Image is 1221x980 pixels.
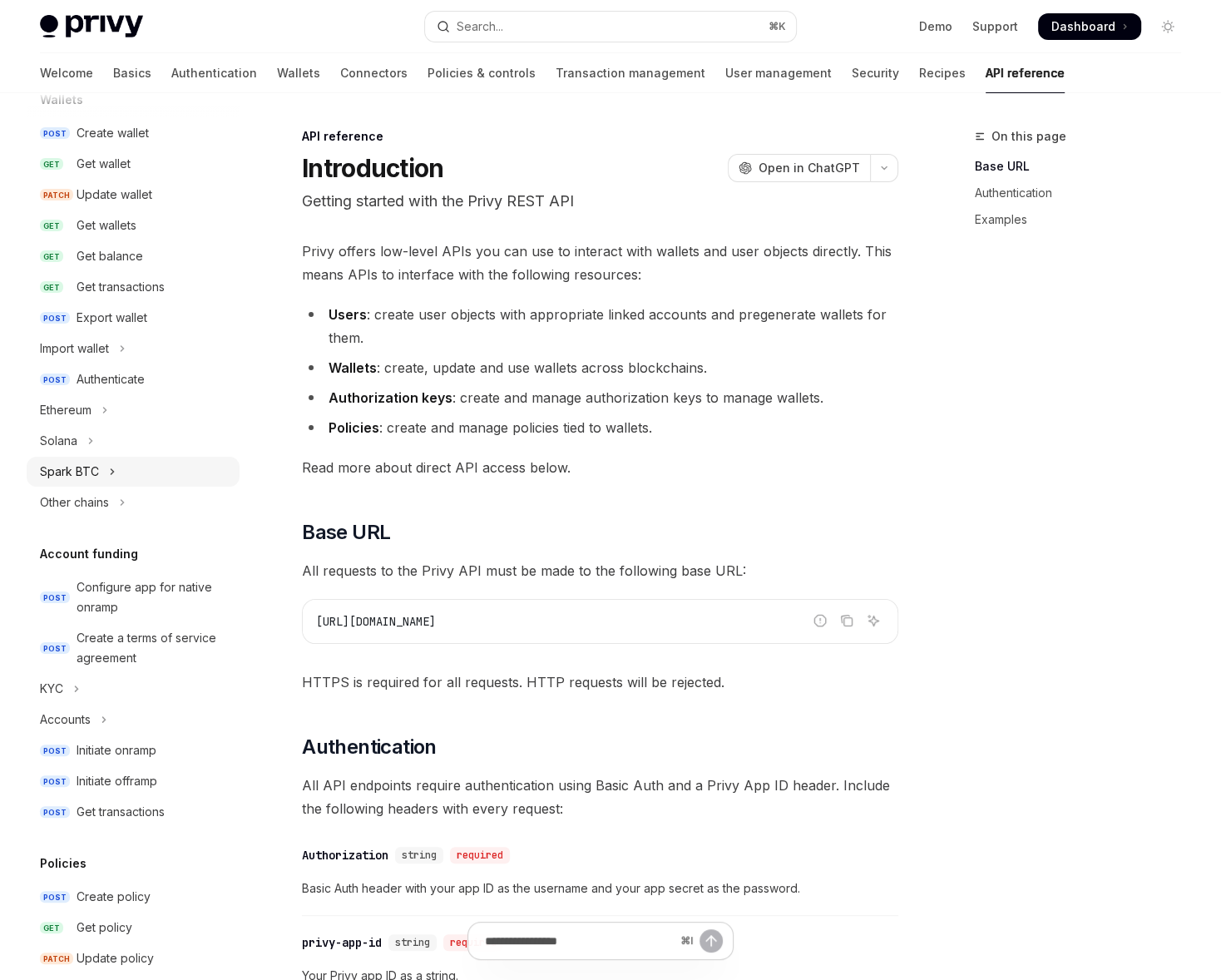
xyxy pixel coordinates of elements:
[302,879,898,898] span: Basic Auth header with your app ID as the username and your app secret as the password.
[302,519,390,546] span: Base URL
[40,312,70,324] span: POST
[77,740,156,760] div: Initiate onramp
[77,802,165,822] div: Get transactions
[171,53,257,93] a: Authentication
[27,241,240,271] a: GETGet balance
[40,339,109,359] div: Import wallet
[852,53,899,93] a: Security
[316,614,436,629] span: [URL][DOMAIN_NAME]
[277,53,320,93] a: Wallets
[302,559,898,582] span: All requests to the Privy API must be made to the following base URL:
[40,745,70,757] span: POST
[975,206,1194,233] a: Examples
[836,610,858,631] button: Copy the contents from the code block
[40,400,91,420] div: Ethereum
[77,577,230,617] div: Configure app for native onramp
[919,18,952,35] a: Demo
[27,943,240,973] a: PATCHUpdate policy
[302,190,898,213] p: Getting started with the Privy REST API
[329,419,379,436] strong: Policies
[759,160,860,176] span: Open in ChatGPT
[302,356,898,379] li: : create, update and use wallets across blockchains.
[27,210,240,240] a: GETGet wallets
[77,185,152,205] div: Update wallet
[302,734,437,760] span: Authentication
[27,488,240,517] button: Toggle Other chains section
[27,426,240,456] button: Toggle Solana section
[27,766,240,796] a: POSTInitiate offramp
[40,642,70,655] span: POST
[556,53,705,93] a: Transaction management
[77,246,143,266] div: Get balance
[1051,18,1115,35] span: Dashboard
[27,735,240,765] a: POSTInitiate onramp
[329,389,452,406] strong: Authorization keys
[40,806,70,819] span: POST
[699,929,723,953] button: Send message
[40,281,63,294] span: GET
[40,220,63,232] span: GET
[77,887,151,907] div: Create policy
[40,591,70,604] span: POST
[113,53,151,93] a: Basics
[302,240,898,286] span: Privy offers low-level APIs you can use to interact with wallets and user objects directly. This ...
[919,53,966,93] a: Recipes
[329,359,377,376] strong: Wallets
[402,849,437,862] span: string
[77,123,149,143] div: Create wallet
[986,53,1065,93] a: API reference
[329,306,367,323] strong: Users
[40,431,77,451] div: Solana
[302,456,898,479] span: Read more about direct API access below.
[302,303,898,349] li: : create user objects with appropriate linked accounts and pregenerate wallets for them.
[27,303,240,333] a: POSTExport wallet
[457,17,503,37] div: Search...
[428,53,536,93] a: Policies & controls
[863,610,884,631] button: Ask AI
[77,771,157,791] div: Initiate offramp
[27,334,240,364] button: Toggle Import wallet section
[40,922,63,934] span: GET
[302,386,898,409] li: : create and manage authorization keys to manage wallets.
[27,882,240,912] a: POSTCreate policy
[975,180,1194,206] a: Authentication
[27,674,240,704] button: Toggle KYC section
[27,623,240,673] a: POSTCreate a terms of service agreement
[27,913,240,943] a: GETGet policy
[302,671,898,694] span: HTTPS is required for all requests. HTTP requests will be rejected.
[1038,13,1141,40] a: Dashboard
[27,457,240,487] button: Toggle Spark BTC section
[77,154,131,174] div: Get wallet
[302,153,443,183] h1: Introduction
[40,374,70,386] span: POST
[40,53,93,93] a: Welcome
[77,948,154,968] div: Update policy
[991,126,1066,146] span: On this page
[77,215,136,235] div: Get wallets
[972,18,1018,35] a: Support
[725,53,832,93] a: User management
[40,544,138,564] h5: Account funding
[27,797,240,827] a: POSTGet transactions
[27,395,240,425] button: Toggle Ethereum section
[340,53,408,93] a: Connectors
[77,308,147,328] div: Export wallet
[769,20,786,33] span: ⌘ K
[40,127,70,140] span: POST
[77,277,165,297] div: Get transactions
[40,679,63,699] div: KYC
[77,369,145,389] div: Authenticate
[27,272,240,302] a: GETGet transactions
[27,705,240,735] button: Toggle Accounts section
[27,572,240,622] a: POSTConfigure app for native onramp
[450,847,510,864] div: required
[40,250,63,263] span: GET
[302,847,388,864] div: Authorization
[40,953,73,965] span: PATCH
[27,149,240,179] a: GETGet wallet
[40,462,99,482] div: Spark BTC
[40,492,109,512] div: Other chains
[975,153,1194,180] a: Base URL
[40,189,73,201] span: PATCH
[1154,13,1181,40] button: Toggle dark mode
